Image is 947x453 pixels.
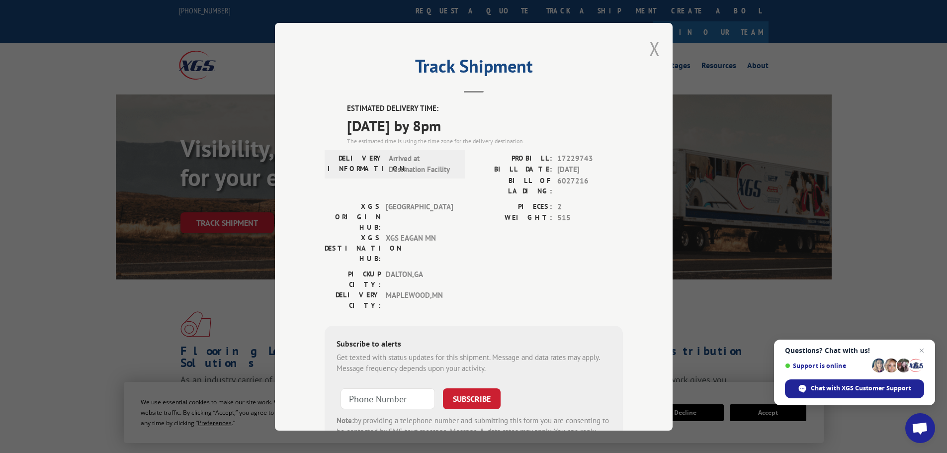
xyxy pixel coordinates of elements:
span: 2 [557,201,623,212]
span: MAPLEWOOD , MN [386,289,453,310]
div: Get texted with status updates for this shipment. Message and data rates may apply. Message frequ... [337,352,611,374]
div: Subscribe to alerts [337,337,611,352]
span: 6027216 [557,175,623,196]
span: Arrived at Destination Facility [389,153,456,175]
span: [DATE] by 8pm [347,114,623,136]
div: The estimated time is using the time zone for the delivery destination. [347,136,623,145]
label: DELIVERY CITY: [325,289,381,310]
input: Phone Number [341,388,435,409]
label: BILL OF LADING: [474,175,552,196]
span: [GEOGRAPHIC_DATA] [386,201,453,232]
span: XGS EAGAN MN [386,232,453,264]
div: Open chat [905,413,935,443]
label: WEIGHT: [474,212,552,224]
label: XGS DESTINATION HUB: [325,232,381,264]
label: ESTIMATED DELIVERY TIME: [347,103,623,114]
span: Questions? Chat with us! [785,347,924,355]
h2: Track Shipment [325,59,623,78]
button: SUBSCRIBE [443,388,501,409]
label: BILL DATE: [474,164,552,176]
label: PIECES: [474,201,552,212]
span: Chat with XGS Customer Support [811,384,911,393]
label: PROBILL: [474,153,552,164]
label: XGS ORIGIN HUB: [325,201,381,232]
label: PICKUP CITY: [325,269,381,289]
span: Support is online [785,362,868,369]
div: by providing a telephone number and submitting this form you are consenting to be contacted by SM... [337,415,611,449]
span: Close chat [916,345,928,357]
div: Chat with XGS Customer Support [785,379,924,398]
label: DELIVERY INFORMATION: [328,153,384,175]
span: DALTON , GA [386,269,453,289]
strong: Note: [337,415,354,425]
span: 515 [557,212,623,224]
button: Close modal [649,35,660,62]
span: 17229743 [557,153,623,164]
span: [DATE] [557,164,623,176]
